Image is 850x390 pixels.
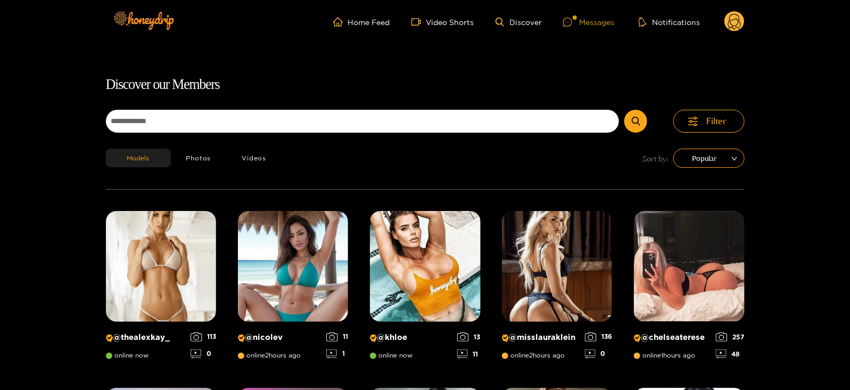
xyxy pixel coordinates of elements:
a: Creator Profile Image: khloe@khloeonline now1311 [370,211,481,367]
span: Sort by: [643,152,669,165]
span: Popular [681,150,737,166]
button: Notifications [636,17,703,27]
img: Creator Profile Image: chelseaterese [634,211,745,322]
img: Creator Profile Image: thealexkay_ [106,211,217,322]
button: Videos [226,149,282,167]
p: @ chelseaterese [634,332,711,343]
img: Creator Profile Image: misslauraklein [502,211,613,322]
span: home [333,17,348,27]
span: online 2 hours ago [238,352,301,359]
div: 48 [716,350,745,359]
div: 113 [191,332,217,342]
div: 11 [326,332,349,342]
a: Home Feed [333,17,390,27]
span: video-camera [411,17,426,27]
a: Creator Profile Image: chelseaterese@chelseatereseonline1hours ago25748 [634,211,745,367]
div: 136 [585,332,613,342]
a: Creator Profile Image: nicolev@nicolevonline2hours ago111 [238,211,349,367]
div: 11 [457,350,481,359]
p: @ khloe [370,332,452,343]
p: @ misslauraklein [502,332,580,343]
div: 0 [585,350,613,359]
button: Photos [171,149,227,167]
button: Filter [673,110,745,133]
button: Models [106,149,171,167]
span: online now [370,352,413,359]
a: Video Shorts [411,17,474,27]
span: online 2 hours ago [502,352,565,359]
div: Messages [563,16,614,28]
h1: Discover our Members [106,74,745,96]
a: Discover [496,18,542,27]
div: 0 [191,350,217,359]
p: @ thealexkay_ [106,332,185,343]
p: @ nicolev [238,332,321,343]
span: Filter [707,115,727,127]
img: Creator Profile Image: nicolev [238,211,349,322]
span: online 1 hours ago [634,352,696,359]
button: Submit Search [624,110,647,133]
div: 257 [716,332,745,342]
div: 1 [326,350,349,359]
div: 13 [457,332,481,342]
a: Creator Profile Image: misslauraklein@misslaurakleinonline2hours ago1360 [502,211,613,367]
span: online now [106,352,149,359]
a: Creator Profile Image: thealexkay_@thealexkay_online now1130 [106,211,217,367]
div: sort [673,149,745,168]
img: Creator Profile Image: khloe [370,211,481,322]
